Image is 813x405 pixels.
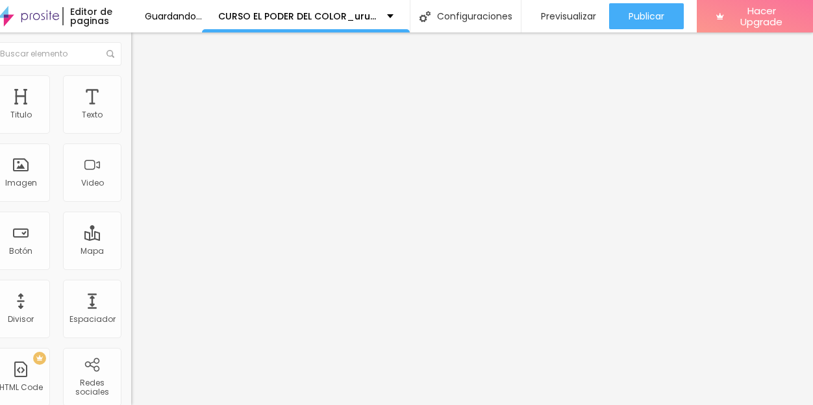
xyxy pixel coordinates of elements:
[521,3,609,29] button: Previsualizar
[218,12,377,21] p: CURSO EL PODER DEL COLOR_uruguay
[69,315,116,324] div: Espaciador
[5,178,37,188] div: Imagen
[9,247,32,256] div: Botón
[131,32,813,405] iframe: Editor
[81,247,104,256] div: Mapa
[106,50,114,58] img: Icone
[82,110,103,119] div: Texto
[145,12,202,21] div: Guardando...
[66,378,118,397] div: Redes sociales
[629,11,664,21] span: Publicar
[541,11,596,21] span: Previsualizar
[8,315,34,324] div: Divisor
[62,7,145,25] div: Editor de paginas
[81,178,104,188] div: Video
[10,110,32,119] div: Titulo
[609,3,684,29] button: Publicar
[419,11,431,22] img: Icone
[729,5,794,28] span: Hacer Upgrade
